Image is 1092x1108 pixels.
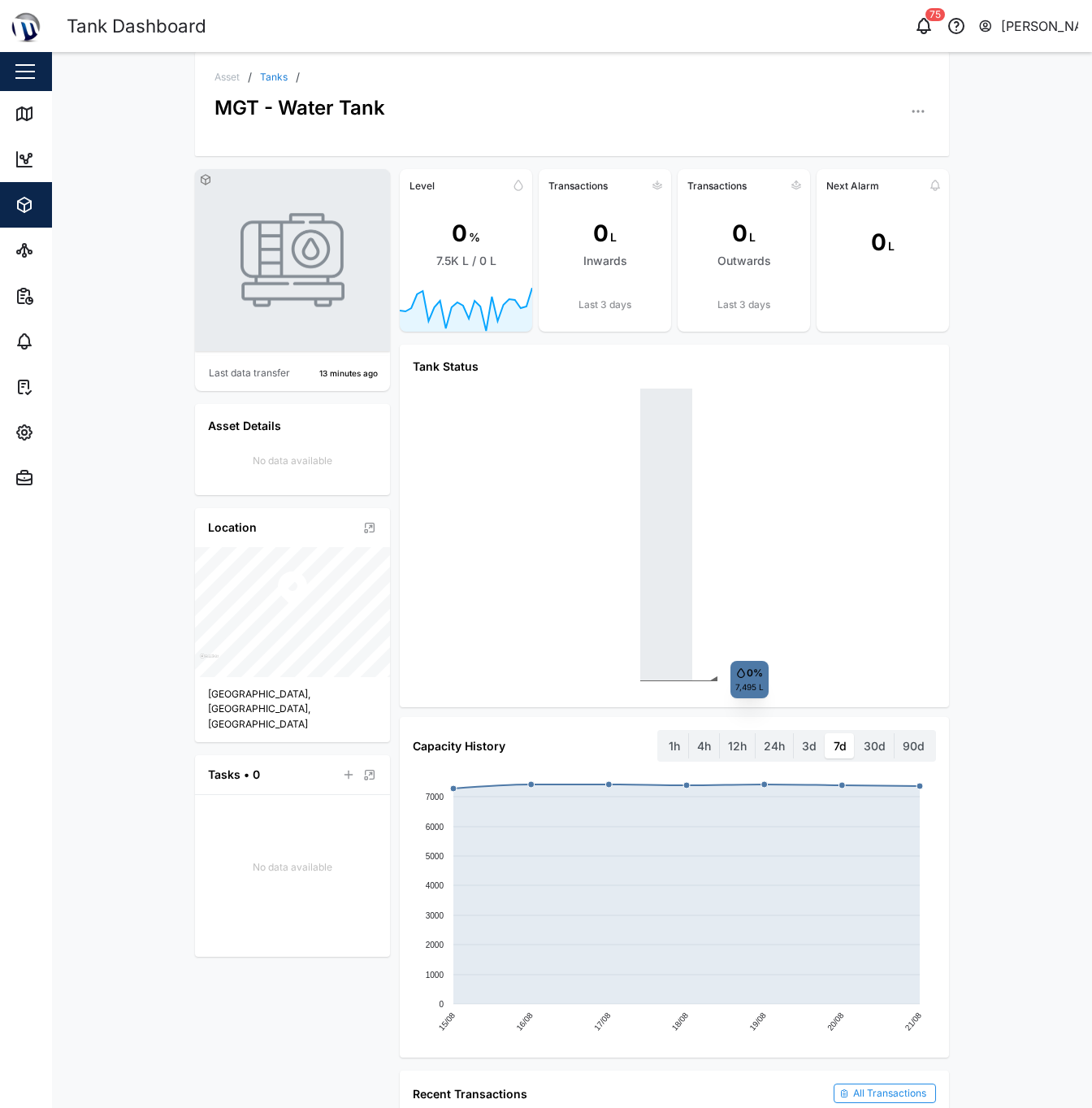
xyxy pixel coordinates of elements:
[826,180,879,192] div: Next Alarm
[548,180,608,192] div: Transactions
[209,366,290,381] div: Last data transfer
[426,911,444,920] text: 3000
[539,298,671,313] div: Last 3 days
[409,180,435,192] div: Level
[296,72,300,83] div: /
[871,225,886,260] div: 0
[426,793,444,802] text: 7000
[208,519,257,537] div: Location
[1001,16,1079,37] div: [PERSON_NAME]
[42,424,100,441] div: Settings
[437,1011,457,1033] text: 15/08
[708,673,719,687] text: ◄
[319,367,378,380] div: 13 minutes ago
[426,971,444,980] text: 1000
[42,150,115,168] div: Dashboard
[439,1000,444,1009] text: 0
[756,733,793,759] label: 24h
[747,1011,768,1033] text: 19/08
[67,12,206,41] div: Tank Dashboard
[853,1086,926,1101] div: All Transactions
[610,228,617,246] div: L
[413,1085,527,1103] div: Recent Transactions
[413,358,936,376] div: Tank Status
[514,1011,535,1033] text: 16/08
[452,216,467,251] div: 0
[426,881,444,890] text: 4000
[583,252,627,270] div: Inwards
[42,287,97,305] div: Reports
[195,547,390,677] canvas: Map
[732,216,747,251] div: 0
[195,860,390,876] div: No data available
[592,1011,613,1033] text: 17/08
[749,228,756,246] div: L
[717,252,771,270] div: Outwards
[888,237,895,255] div: L
[856,733,894,759] label: 30d
[42,469,90,487] div: Admin
[977,15,1079,37] button: [PERSON_NAME]
[426,823,444,832] text: 6000
[240,208,344,312] img: TANK photo
[436,252,496,270] div: 7.5K L / 0 L
[687,180,747,192] div: Transactions
[42,378,87,396] div: Tasks
[208,417,377,435] div: Asset Details
[670,1011,691,1033] text: 18/08
[214,72,240,82] div: Asset
[8,8,44,44] img: Main Logo
[925,8,945,21] div: 75
[248,72,252,83] div: /
[903,1011,924,1033] text: 21/08
[825,1011,846,1033] text: 20/08
[208,687,377,732] div: [GEOGRAPHIC_DATA], [GEOGRAPHIC_DATA], [GEOGRAPHIC_DATA]
[413,737,505,755] div: Capacity History
[834,1084,936,1103] a: All Transactions
[260,72,288,82] a: Tanks
[42,332,93,350] div: Alarms
[42,105,79,123] div: Map
[42,241,81,259] div: Sites
[208,766,260,784] div: Tasks • 0
[200,654,219,672] a: Mapbox logo
[426,852,444,861] text: 5000
[214,83,385,123] div: MGT - Water Tank
[794,733,825,759] label: 3d
[593,216,609,251] div: 0
[469,228,480,246] div: %
[689,733,719,759] label: 4h
[208,454,377,469] div: No data available
[273,568,312,612] div: Map marker
[895,733,933,759] label: 90d
[678,298,810,313] div: Last 3 days
[42,196,93,214] div: Assets
[661,733,688,759] label: 1h
[720,733,755,759] label: 12h
[426,941,444,949] text: 2000
[825,733,855,759] label: 7d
